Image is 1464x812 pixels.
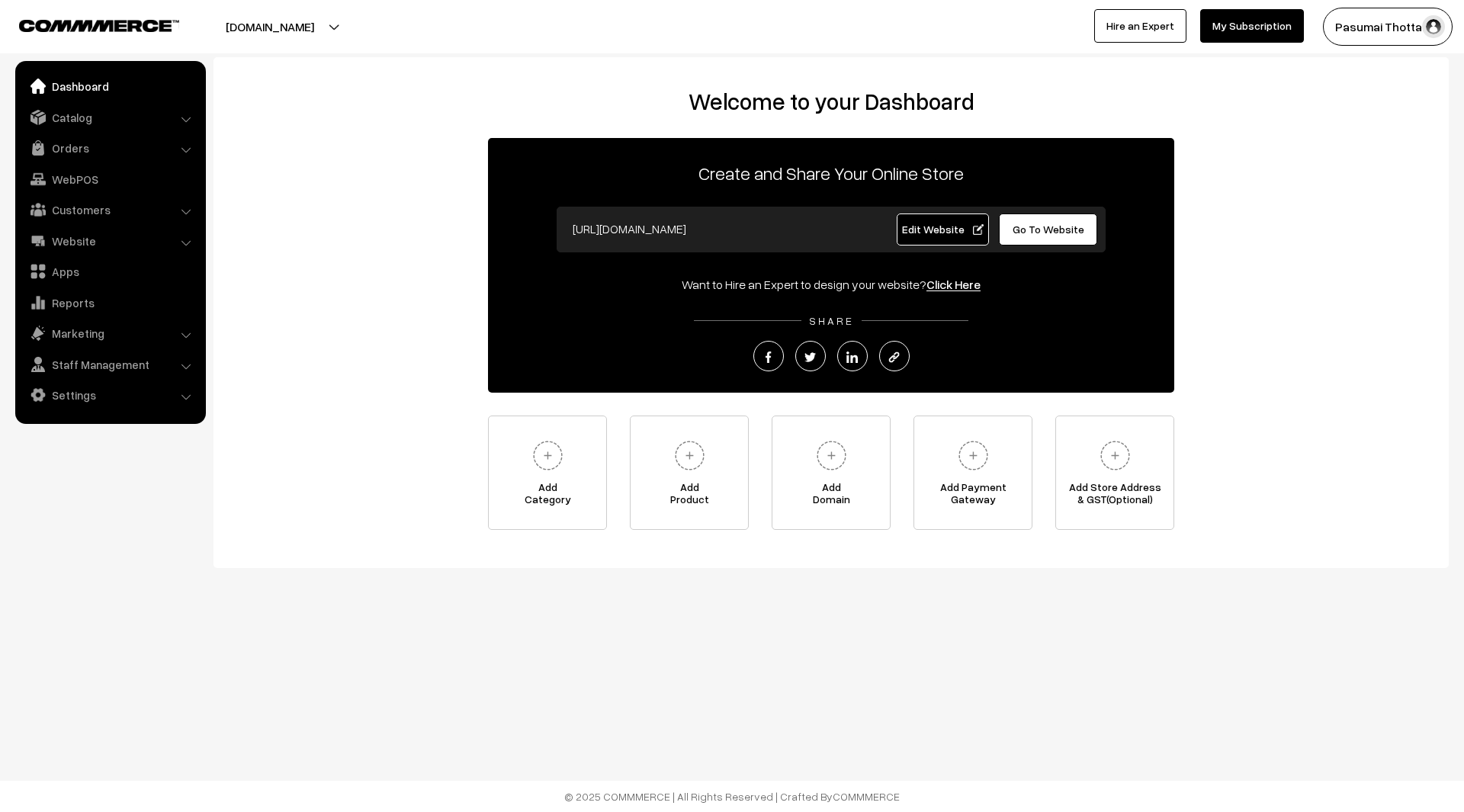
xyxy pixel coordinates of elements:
[172,8,368,46] button: [DOMAIN_NAME]
[811,435,852,477] img: plus.svg
[1200,9,1304,43] a: My Subscription
[488,159,1174,187] p: Create and Share Your Online Store
[19,134,201,162] a: Orders
[488,416,607,530] a: AddCategory
[952,435,994,477] img: plus.svg
[801,314,862,327] span: SHARE
[772,416,891,530] a: AddDomain
[833,790,900,803] a: COMMMERCE
[999,213,1097,246] a: Go To Website
[19,289,201,316] a: Reports
[19,165,201,193] a: WebPOS
[19,196,201,223] a: Customers
[19,258,201,285] a: Apps
[489,481,606,512] span: Add Category
[229,88,1433,115] h2: Welcome to your Dashboard
[19,351,201,378] a: Staff Management
[1094,435,1136,477] img: plus.svg
[926,277,981,292] a: Click Here
[19,20,179,31] img: COMMMERCE
[914,481,1032,512] span: Add Payment Gateway
[669,435,711,477] img: plus.svg
[19,319,201,347] a: Marketing
[19,15,152,34] a: COMMMERCE
[897,213,990,246] a: Edit Website
[488,275,1174,294] div: Want to Hire an Expert to design your website?
[631,481,748,512] span: Add Product
[1094,9,1186,43] a: Hire an Expert
[630,416,749,530] a: AddProduct
[1422,15,1445,38] img: user
[913,416,1032,530] a: Add PaymentGateway
[527,435,569,477] img: plus.svg
[1323,8,1453,46] button: Pasumai Thotta…
[19,381,201,409] a: Settings
[1013,223,1084,236] span: Go To Website
[1055,416,1174,530] a: Add Store Address& GST(Optional)
[772,481,890,512] span: Add Domain
[19,72,201,100] a: Dashboard
[19,104,201,131] a: Catalog
[902,223,984,236] span: Edit Website
[1056,481,1173,512] span: Add Store Address & GST(Optional)
[19,227,201,255] a: Website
